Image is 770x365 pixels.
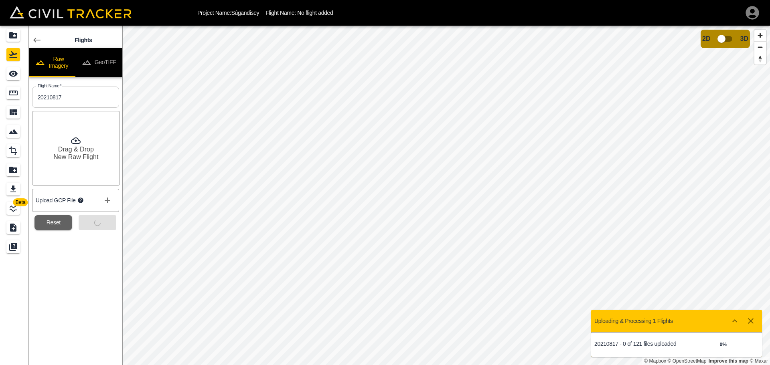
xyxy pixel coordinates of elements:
a: Mapbox [644,358,666,364]
strong: 0 % [719,342,726,347]
p: Project Name: Súgandisey [197,10,259,16]
button: Zoom out [754,41,766,53]
img: Civil Tracker [10,6,132,18]
span: 2D [702,35,710,42]
button: Zoom in [754,30,766,41]
a: Maxar [750,358,768,364]
button: Show more [727,313,743,329]
button: Reset bearing to north [754,53,766,65]
a: Map feedback [709,358,748,364]
p: Flight Name: No flight added [265,10,333,16]
canvas: Map [122,26,770,365]
p: 20210817 - 0 of 121 files uploaded [594,341,677,347]
span: 3D [740,35,748,42]
p: Uploading & Processing 1 Flights [594,318,673,324]
a: OpenStreetMap [668,358,707,364]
